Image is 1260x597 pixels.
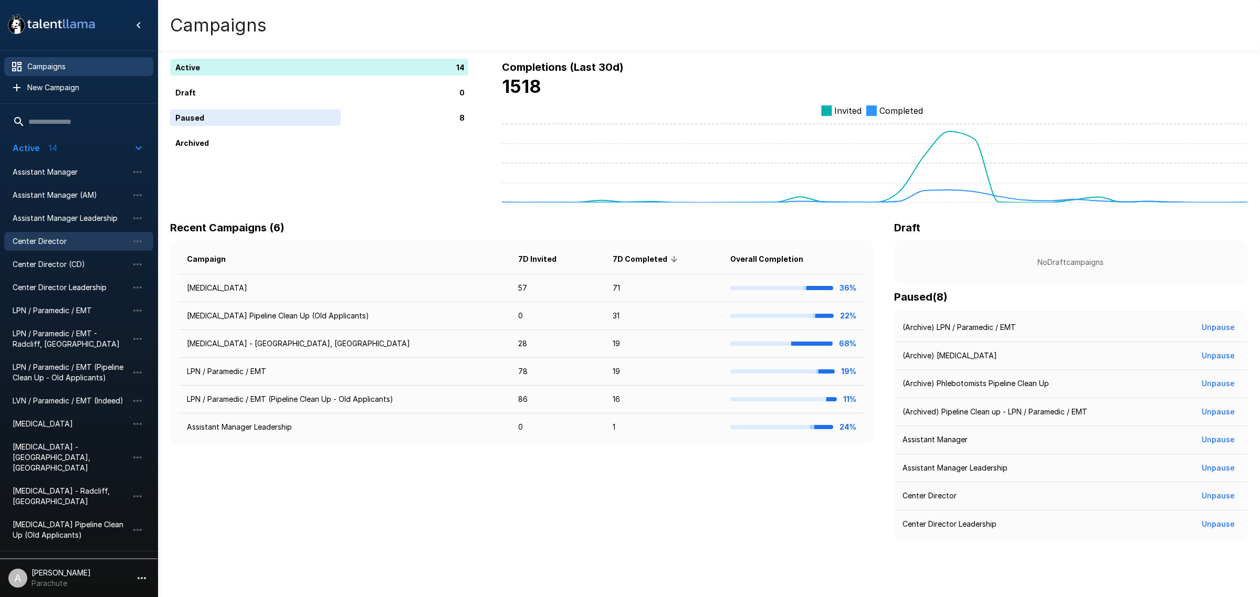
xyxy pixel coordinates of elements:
[1198,430,1239,450] button: Unpause
[894,291,948,303] b: Paused ( 8 )
[840,311,856,320] b: 22%
[730,253,817,265] span: Overall Completion
[902,434,968,445] p: Assistant Manager
[902,322,1016,333] p: (Archive) LPN / Paramedic / EMT
[839,422,856,431] b: 24%
[178,274,510,302] td: [MEDICAL_DATA]
[502,76,541,97] b: 1518
[604,302,722,330] td: 31
[187,253,239,265] span: Campaign
[178,413,510,441] td: Assistant Manager Leadership
[902,491,957,501] p: Center Director
[459,87,465,98] p: 0
[510,358,605,386] td: 78
[843,395,856,403] b: 11%
[178,330,510,358] td: [MEDICAL_DATA] - [GEOGRAPHIC_DATA], [GEOGRAPHIC_DATA]
[894,221,920,234] b: Draft
[459,112,465,123] p: 8
[902,519,996,529] p: Center Director Leadership
[510,330,605,358] td: 28
[510,274,605,302] td: 57
[841,367,856,376] b: 19%
[178,358,510,386] td: LPN / Paramedic / EMT
[510,302,605,330] td: 0
[911,257,1231,268] p: No Draft campaigns
[604,413,722,441] td: 1
[902,407,1087,417] p: (Archived) Pipeline Clean up - LPN / Paramedic / EMT
[902,463,1007,473] p: Assistant Manager Leadership
[1198,515,1239,534] button: Unpause
[613,253,681,265] span: 7D Completed
[839,283,856,292] b: 36%
[604,358,722,386] td: 19
[170,221,285,234] b: Recent Campaigns (6)
[510,386,605,413] td: 86
[1198,459,1239,478] button: Unpause
[1198,318,1239,337] button: Unpause
[456,62,465,73] p: 14
[902,378,1049,389] p: (Archive) Phlebotomists Pipeline Clean Up
[1198,402,1239,422] button: Unpause
[604,274,722,302] td: 71
[178,386,510,413] td: LPN / Paramedic / EMT (Pipeline Clean Up - Old Applicants)
[510,413,605,441] td: 0
[1198,374,1239,393] button: Unpause
[902,350,997,361] p: (Archive) [MEDICAL_DATA]
[178,302,510,330] td: [MEDICAL_DATA] Pipeline Clean Up (Old Applicants)
[170,14,267,36] h4: Campaigns
[502,61,624,73] b: Completions (Last 30d)
[518,253,570,265] span: 7D Invited
[1198,346,1239,366] button: Unpause
[1198,486,1239,506] button: Unpause
[839,339,856,348] b: 68%
[604,330,722,358] td: 19
[604,386,722,413] td: 16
